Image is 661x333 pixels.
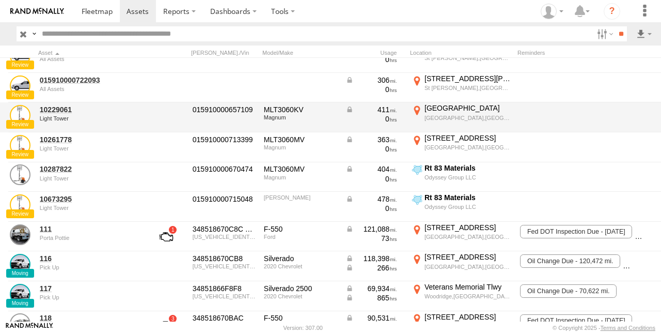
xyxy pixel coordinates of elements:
[345,224,397,234] div: Data from Vehicle CANbus
[264,105,338,114] div: MLT3060KV
[264,144,338,150] div: Magnum
[262,49,340,56] div: Model/Make
[345,85,397,94] div: 0
[40,56,140,62] div: undefined
[345,254,397,263] div: Data from Vehicle CANbus
[10,224,30,245] a: View Asset Details
[410,223,513,251] label: Click to View Current Location
[193,234,257,240] div: 1FDUF5GY8KEE07252
[284,325,323,331] div: Version: 307.00
[635,26,653,41] label: Export results as...
[10,164,30,185] a: View Asset Details
[40,135,140,144] a: 10261778
[345,293,397,302] div: Data from Vehicle CANbus
[264,164,338,174] div: MLT3060MV
[537,4,567,19] div: Ed Pruneda
[424,263,512,270] div: [GEOGRAPHIC_DATA],[GEOGRAPHIC_DATA]
[424,144,512,151] div: [GEOGRAPHIC_DATA],[GEOGRAPHIC_DATA]
[40,235,140,241] div: undefined
[40,115,140,122] div: undefined
[10,105,30,126] a: View Asset Details
[40,75,140,85] a: 015910000722093
[40,313,140,323] a: 118
[191,49,258,56] div: [PERSON_NAME]./Vin
[264,234,338,240] div: Ford
[264,194,338,201] div: Wacker
[264,293,338,299] div: 2020 Chevrolet
[345,164,397,174] div: Data from Vehicle CANbus
[520,284,617,298] span: Oil Change Due - 70,622 mi.
[424,293,512,300] div: Woodridge,[GEOGRAPHIC_DATA]
[424,163,512,173] div: Rt 83 Materials
[10,46,30,66] a: View Asset Details
[345,105,397,114] div: Data from Vehicle CANbus
[345,313,397,323] div: Data from Vehicle CANbus
[40,264,140,270] div: undefined
[10,194,30,215] a: View Asset Details
[264,224,338,234] div: F-550
[40,224,140,234] a: 111
[10,135,30,156] a: View Asset Details
[40,254,140,263] a: 116
[520,225,632,238] span: Fed DOT Inspection Due - 11/01/2025
[264,114,338,120] div: Magnum
[40,175,140,181] div: undefined
[345,263,397,273] div: Data from Vehicle CANbus
[520,314,632,328] span: Fed DOT Inspection Due - 11/01/2025
[424,103,512,113] div: [GEOGRAPHIC_DATA]
[345,114,397,124] div: 0
[264,263,338,269] div: 2020 Chevrolet
[410,193,513,221] label: Click to View Current Location
[264,174,338,180] div: Magnum
[424,282,512,292] div: Veterans Memorial Tlwy
[410,133,513,161] label: Click to View Current Location
[345,144,397,154] div: 0
[424,203,512,210] div: Odyssey Group LLC
[264,284,338,293] div: Silverado 2500
[520,254,620,268] span: Oil Change Due - 120,472 mi.
[40,86,140,92] div: undefined
[410,252,513,280] label: Click to View Current Location
[424,223,512,232] div: [STREET_ADDRESS]
[40,145,140,152] div: undefined
[10,284,30,305] a: View Asset Details
[424,54,512,62] div: St [PERSON_NAME],[GEOGRAPHIC_DATA]
[193,254,257,263] div: 348518670CB8
[424,233,512,240] div: [GEOGRAPHIC_DATA],[GEOGRAPHIC_DATA]
[264,135,338,144] div: MLT3060MV
[147,224,185,249] a: View Asset with Fault/s
[193,313,257,323] div: 348518670BAC
[40,284,140,293] a: 117
[193,224,257,234] div: 348518670C8C GX6
[410,74,513,102] label: Click to View Current Location
[40,294,140,300] div: undefined
[345,55,397,64] div: 0
[10,75,30,96] a: View Asset Details
[193,194,257,204] div: 015910000715048
[517,49,595,56] div: Reminders
[424,84,512,92] div: St [PERSON_NAME],[GEOGRAPHIC_DATA]
[553,325,655,331] div: © Copyright 2025 -
[193,284,257,293] div: 34851866F8F8
[410,44,513,72] label: Click to View Current Location
[345,135,397,144] div: Data from Vehicle CANbus
[345,234,397,243] div: 73
[345,174,397,184] div: 0
[193,105,257,114] div: 015910000657109
[424,133,512,143] div: [STREET_ADDRESS]
[10,254,30,275] a: View Asset Details
[264,313,338,323] div: F-550
[424,312,512,322] div: [STREET_ADDRESS]
[410,49,513,56] div: Location
[593,26,615,41] label: Search Filter Options
[38,49,141,56] div: Click to Sort
[264,254,338,263] div: Silverado
[345,204,397,213] div: 0
[424,114,512,122] div: [GEOGRAPHIC_DATA],[GEOGRAPHIC_DATA]
[424,74,512,83] div: [STREET_ADDRESS][PERSON_NAME]
[40,164,140,174] a: 10287822
[193,135,257,144] div: 015910000713399
[345,284,397,293] div: Data from Vehicle CANbus
[10,8,64,15] img: rand-logo.svg
[40,194,140,204] a: 10673295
